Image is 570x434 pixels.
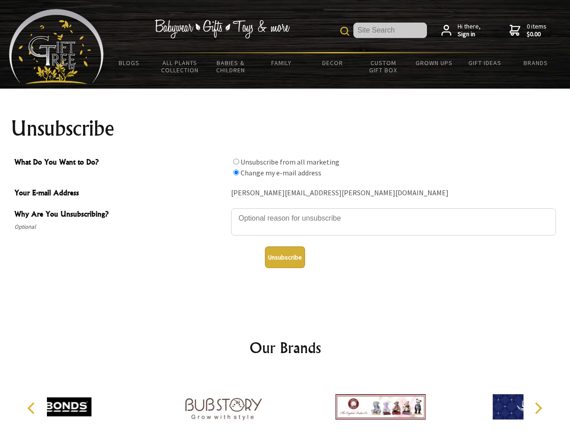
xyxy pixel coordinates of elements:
strong: $0.00 [527,30,547,38]
a: Grown Ups [408,53,459,72]
span: Why Are You Unsubscribing? [14,208,227,222]
img: Babyware - Gifts - Toys and more... [9,9,104,84]
strong: Sign in [458,30,481,38]
a: Babies & Children [205,53,256,80]
a: BLOGS [104,53,155,72]
button: Next [528,398,548,418]
h2: Our Brands [18,337,552,359]
a: All Plants Collection [155,53,206,80]
a: Decor [307,53,358,72]
label: Change my e-mail address [241,168,321,177]
img: product search [340,27,349,36]
a: 0 items$0.00 [510,23,547,38]
a: Gift Ideas [459,53,510,72]
button: Unsubscribe [265,246,305,268]
a: Brands [510,53,561,72]
span: Your E-mail Address [14,187,227,200]
a: Family [256,53,307,72]
span: Hi there, [458,23,481,38]
div: [PERSON_NAME][EMAIL_ADDRESS][PERSON_NAME][DOMAIN_NAME] [231,186,556,200]
h1: Unsubscribe [11,118,560,139]
label: Unsubscribe from all marketing [241,157,339,166]
input: What Do You Want to Do? [233,159,239,165]
span: Optional [14,222,227,232]
img: Babywear - Gifts - Toys & more [154,19,290,38]
button: Previous [23,398,42,418]
textarea: Why Are You Unsubscribing? [231,208,556,236]
a: Hi there,Sign in [441,23,481,38]
a: Custom Gift Box [358,53,409,80]
input: What Do You Want to Do? [233,170,239,175]
input: Site Search [353,23,427,38]
span: What Do You Want to Do? [14,156,227,170]
span: 0 items [527,22,547,38]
